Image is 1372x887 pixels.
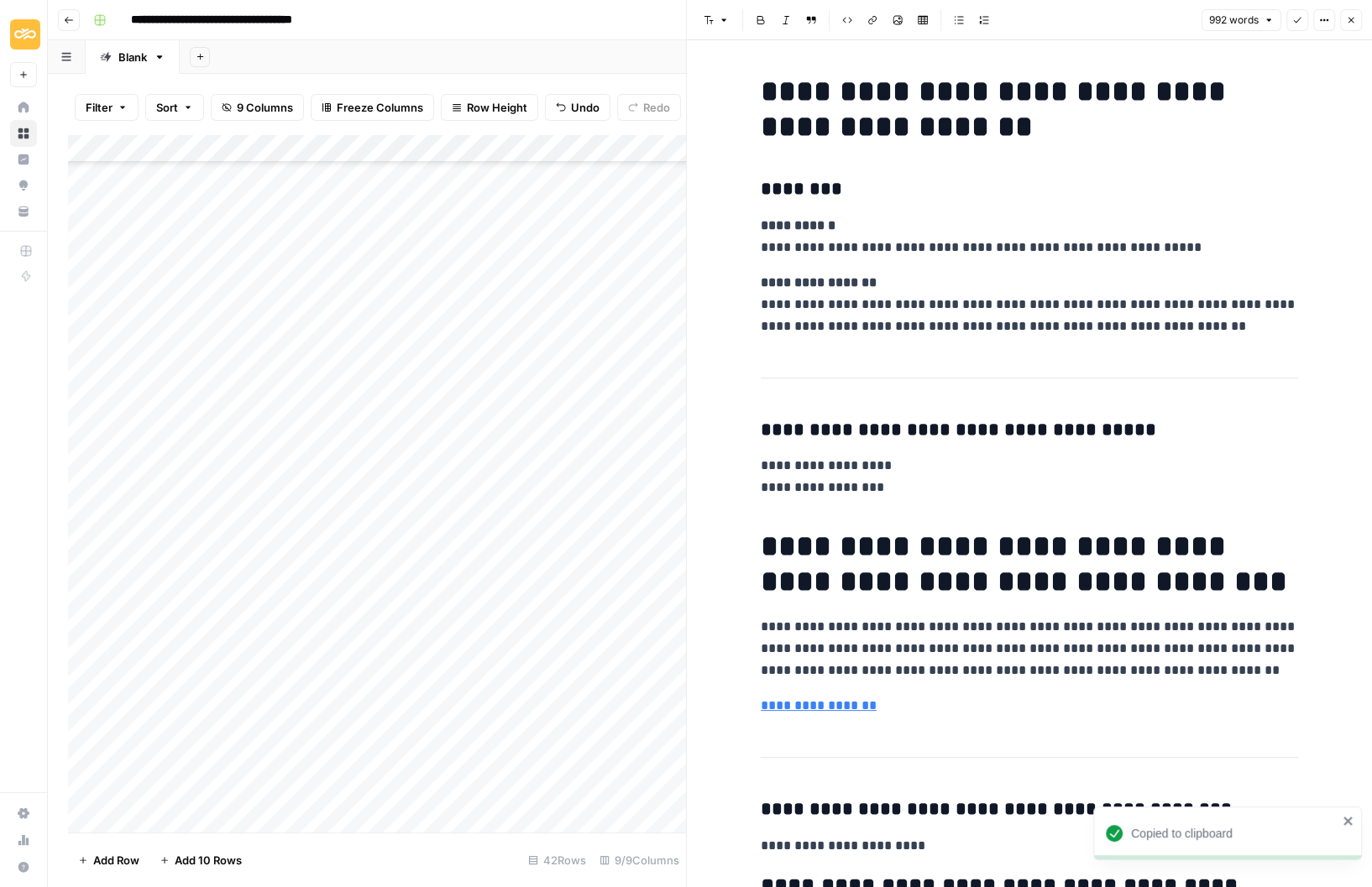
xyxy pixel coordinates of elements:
[1343,814,1354,827] button: close
[10,120,37,147] a: Browse
[175,852,242,869] span: Add 10 Rows
[571,99,600,116] span: Undo
[337,99,423,116] span: Freeze Columns
[10,800,37,827] a: Settings
[156,99,178,116] span: Sort
[441,94,538,121] button: Row Height
[1131,825,1338,842] div: Copied to clipboard
[145,94,204,121] button: Sort
[10,19,40,50] img: Sinch Logo
[467,99,527,116] span: Row Height
[211,94,304,121] button: 9 Columns
[68,847,149,874] button: Add Row
[545,94,610,121] button: Undo
[10,94,37,121] a: Home
[10,13,37,55] button: Workspace: Sinch
[10,146,37,173] a: Insights
[10,172,37,199] a: Opportunities
[10,853,37,880] button: Help + Support
[311,94,434,121] button: Freeze Columns
[75,94,139,121] button: Filter
[149,847,252,874] button: Add 10 Rows
[521,847,593,874] div: 42 Rows
[1209,13,1259,28] span: 992 words
[643,99,670,116] span: Redo
[10,827,37,853] a: Usage
[1202,9,1281,31] button: 992 words
[86,99,113,116] span: Filter
[237,99,293,116] span: 9 Columns
[118,49,147,65] div: Blank
[10,198,37,225] a: Your Data
[86,40,180,74] a: Blank
[93,852,139,869] span: Add Row
[593,847,686,874] div: 9/9 Columns
[617,94,681,121] button: Redo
